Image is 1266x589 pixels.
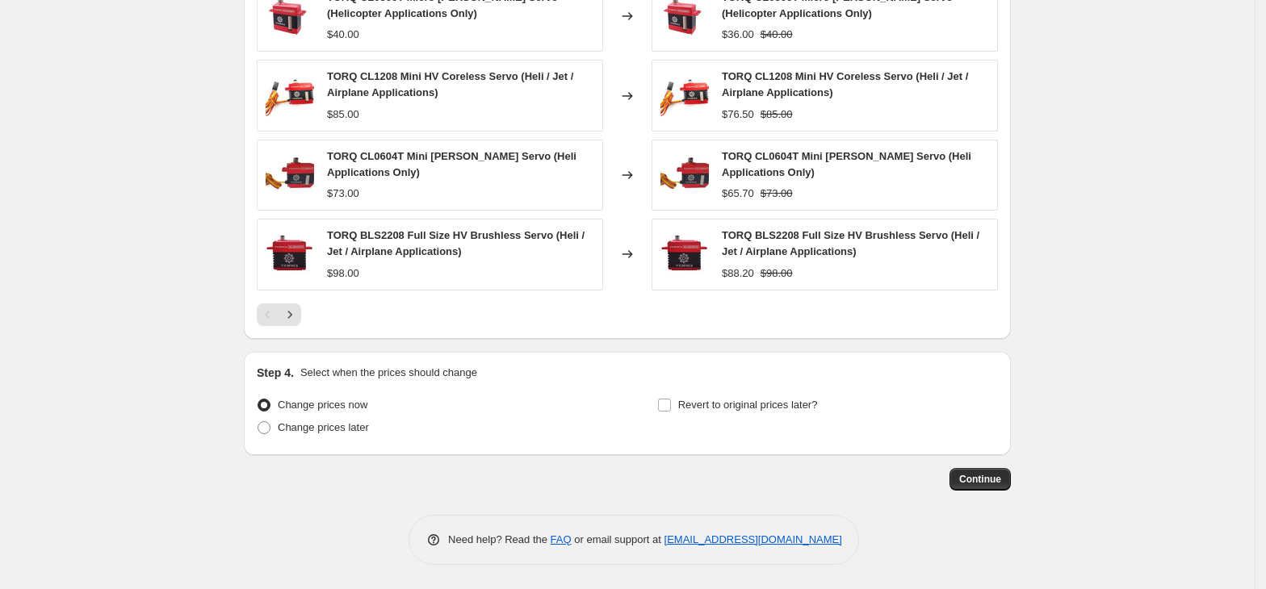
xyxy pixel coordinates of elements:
[761,27,793,43] strike: $40.00
[327,70,573,98] span: TORQ CL1208 Mini HV Coreless Servo (Heli / Jet / Airplane Applications)
[327,265,359,282] div: $98.00
[300,365,477,381] p: Select when the prices should change
[551,533,572,545] a: FAQ
[266,151,314,199] img: 11_80x.jpg
[278,421,369,433] span: Change prices later
[327,27,359,43] div: $40.00
[761,107,793,123] strike: $85.00
[327,229,585,257] span: TORQ BLS2208 Full Size HV Brushless Servo (Heli / Jet / Airplane Applications)
[572,533,664,545] span: or email support at
[278,399,367,411] span: Change prices now
[257,365,294,381] h2: Step 4.
[660,72,709,120] img: 7_80x.jpg
[279,303,301,326] button: Next
[327,107,359,123] div: $85.00
[448,533,551,545] span: Need help? Read the
[722,70,968,98] span: TORQ CL1208 Mini HV Coreless Servo (Heli / Jet / Airplane Applications)
[950,468,1011,491] button: Continue
[660,230,709,278] img: 1_80x.jpg
[722,229,979,257] span: TORQ BLS2208 Full Size HV Brushless Servo (Heli / Jet / Airplane Applications)
[722,150,971,178] span: TORQ CL0604T Mini [PERSON_NAME] Servo (Heli Applications Only)
[761,186,793,202] strike: $73.00
[678,399,818,411] span: Revert to original prices later?
[660,151,709,199] img: 11_80x.jpg
[257,303,301,326] nav: Pagination
[761,265,793,282] strike: $98.00
[722,107,754,123] div: $76.50
[722,265,754,282] div: $88.20
[722,27,754,43] div: $36.00
[266,72,314,120] img: 7_80x.jpg
[266,230,314,278] img: 1_80x.jpg
[327,186,359,202] div: $73.00
[722,186,754,202] div: $65.70
[664,533,842,545] a: [EMAIL_ADDRESS][DOMAIN_NAME]
[327,150,576,178] span: TORQ CL0604T Mini [PERSON_NAME] Servo (Heli Applications Only)
[959,473,1001,486] span: Continue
